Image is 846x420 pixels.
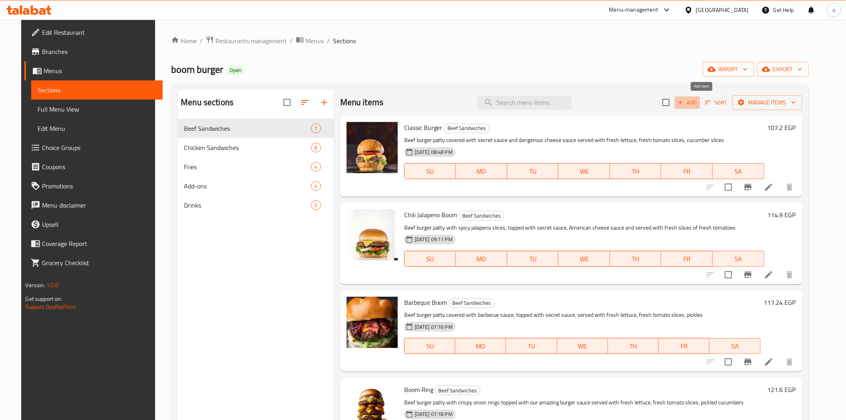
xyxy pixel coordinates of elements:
span: Boom Ring [404,384,433,396]
button: FR [661,163,713,179]
a: Coupons [24,157,162,176]
span: MO [459,166,504,177]
div: Open [226,66,245,75]
span: 8 [311,144,321,152]
nav: Menu sections [178,116,334,218]
nav: breadcrumb [171,36,808,46]
span: FR [664,166,710,177]
span: [DATE] 08:48 PM [411,148,456,156]
a: Edit Restaurant [24,23,162,42]
button: Branch-specific-item [738,352,758,372]
a: Home [171,36,197,46]
h2: Menu sections [181,96,233,108]
a: Menu disclaimer [24,196,162,215]
div: Beef Sandwiches [459,211,505,220]
div: Menu-management [609,5,658,15]
span: Menus [305,36,324,46]
li: / [290,36,293,46]
button: Manage items [732,95,802,110]
button: SA [710,338,760,354]
button: FR [659,338,710,354]
span: Sort sections [295,93,315,112]
a: Full Menu View [31,100,162,119]
div: Beef Sandwiches [444,124,490,133]
h6: 121.6 EGP [768,384,796,395]
button: WE [559,163,610,179]
span: Add [676,98,698,107]
span: Menu disclaimer [42,200,156,210]
span: SA [716,166,761,177]
span: FR [664,253,710,265]
span: Beef Sandwiches [449,298,494,308]
span: TH [613,166,658,177]
span: SU [408,253,453,265]
span: Choice Groups [42,143,156,152]
button: SU [404,338,455,354]
span: Select section [658,94,674,111]
span: WE [562,253,607,265]
h6: 107.2 EGP [768,122,796,133]
div: Chicken Sandwiches8 [178,138,334,157]
span: Open [226,67,245,74]
button: WE [557,338,608,354]
h6: 114.9 EGP [768,209,796,220]
span: Sort [705,98,727,107]
button: TH [610,163,662,179]
span: MO [459,340,503,352]
div: [GEOGRAPHIC_DATA] [696,6,749,14]
span: 4 [311,163,321,171]
span: Barbeque Boom [404,296,447,308]
button: TH [610,251,662,267]
button: SA [713,163,764,179]
span: Add-ons [184,181,311,191]
div: Beef Sandwiches [435,386,481,395]
span: SU [408,166,453,177]
span: Coupons [42,162,156,172]
p: Beef burger patty with spicy jalapeno slices, topped with secret sauce, American cheese sauce and... [404,223,764,233]
button: TU [507,163,559,179]
div: Beef Sandwiches [184,124,311,133]
span: TH [611,340,656,352]
button: SU [404,251,456,267]
button: Branch-specific-item [738,265,758,284]
button: WE [559,251,610,267]
button: MO [455,338,506,354]
span: Full Menu View [38,104,156,114]
li: / [200,36,203,46]
a: Edit menu item [764,357,774,367]
span: Edit Menu [38,124,156,133]
span: SA [713,340,757,352]
span: Beef Sandwiches [445,124,489,133]
span: Edit Restaurant [42,28,156,37]
button: import [703,62,754,77]
span: SA [716,253,761,265]
span: import [709,64,748,74]
span: WE [561,340,605,352]
div: Drinks5 [178,196,334,215]
span: Version: [25,280,45,290]
input: search [477,96,572,110]
span: o [832,6,835,14]
div: items [311,200,321,210]
div: items [311,181,321,191]
span: export [764,64,802,74]
span: Coverage Report [42,239,156,248]
span: TU [511,166,556,177]
img: Chili Jalapeno Boom [347,209,398,260]
span: Select to update [720,266,737,283]
a: Edit menu item [764,182,774,192]
span: Manage items [739,98,796,108]
div: Add-ons4 [178,176,334,196]
span: 5 [311,202,321,209]
button: delete [780,178,799,197]
button: Add [674,96,700,109]
span: SU [408,340,452,352]
span: Promotions [42,181,156,191]
button: Sort [703,96,729,109]
a: Grocery Checklist [24,253,162,272]
span: Chicken Sandwiches [184,143,311,152]
button: TU [507,251,559,267]
div: Beef Sandwiches [449,298,495,308]
span: FR [662,340,706,352]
